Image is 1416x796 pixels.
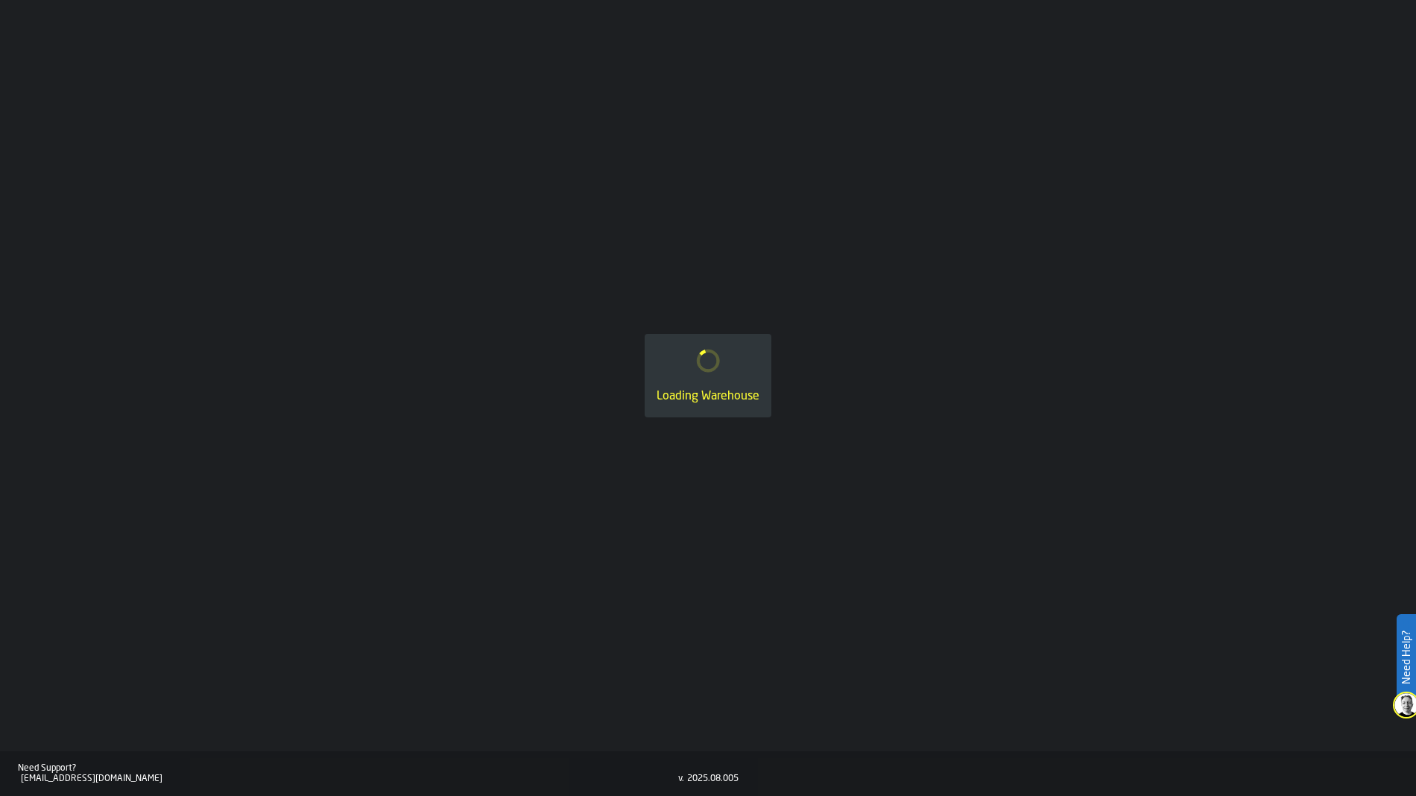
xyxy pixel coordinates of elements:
[1398,616,1415,699] label: Need Help?
[18,763,678,784] a: Need Support?[EMAIL_ADDRESS][DOMAIN_NAME]
[678,774,684,784] div: v.
[18,763,678,774] div: Need Support?
[657,388,759,405] div: Loading Warehouse
[21,774,678,784] div: [EMAIL_ADDRESS][DOMAIN_NAME]
[687,774,739,784] div: 2025.08.005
